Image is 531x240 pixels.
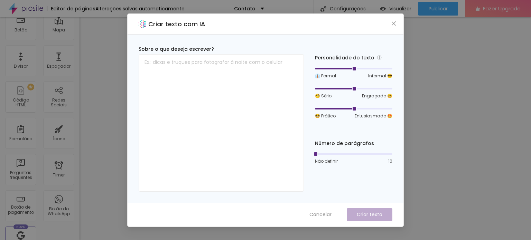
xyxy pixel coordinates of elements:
[390,20,398,27] button: Close
[362,93,392,99] span: Engraçado 😄
[95,6,185,11] div: Alterações salvas automaticamente
[429,6,448,11] span: Publicar
[315,54,392,62] div: Personalidade do texto
[320,6,326,12] img: Icone
[389,6,411,11] span: Visualizar
[355,113,392,119] span: Entusiasmado 🤩
[388,158,392,164] span: 10
[373,2,418,16] button: Visualizar
[302,208,338,221] button: Cancelar
[45,98,72,108] div: Redes Sociais
[309,211,332,218] span: Cancelar
[47,64,71,69] div: Espaçador
[315,73,336,79] span: 👔 Formal
[234,6,255,11] p: Contato
[7,98,34,108] div: Código HTML
[47,6,95,11] div: Editor de páginas
[7,170,34,180] div: Perguntas frequentes
[483,6,521,11] span: Fazer Upgrade
[53,173,65,177] div: Timer
[315,140,392,147] div: Número de parágrafos
[368,73,392,79] span: Informal 😎
[53,28,65,32] div: Mapa
[315,93,332,99] span: 🧐 Sério
[13,224,28,229] div: Novo
[148,19,205,29] h2: Criar texto com IA
[15,28,27,32] div: Botão
[9,136,32,141] div: Formulário
[139,46,304,53] div: Sobre o que deseja escrever?
[380,6,386,12] img: view-1.svg
[80,17,531,240] iframe: Editor
[315,113,336,119] span: 🤓 Prático
[53,136,65,141] div: Ícone
[7,205,34,215] div: Botão de pagamento
[391,21,397,26] span: close
[14,64,28,69] div: Divisor
[418,2,458,16] button: Publicar
[315,158,338,164] span: Não definir
[45,207,72,217] div: Botão do WhatsApp
[347,208,392,221] button: Criar texto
